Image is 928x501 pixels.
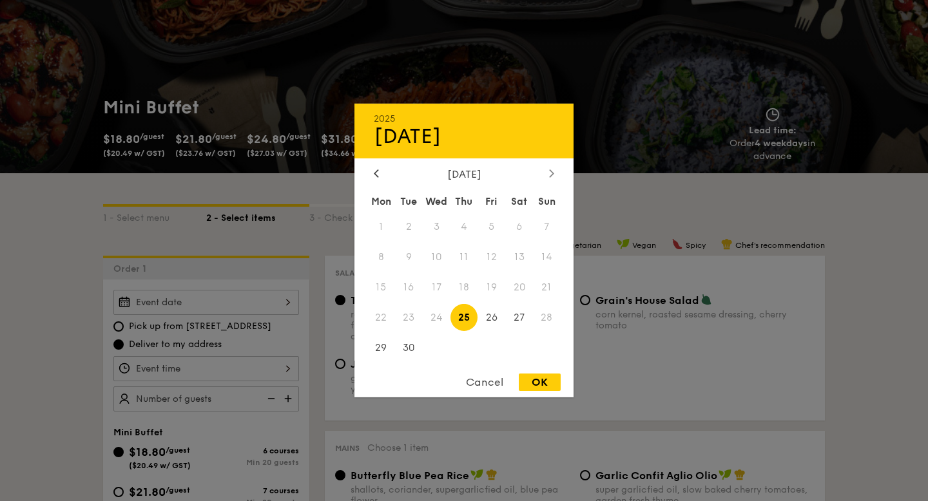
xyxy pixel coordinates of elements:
[478,243,505,271] span: 12
[367,334,395,361] span: 29
[505,303,533,331] span: 27
[367,243,395,271] span: 8
[450,213,478,241] span: 4
[519,373,561,391] div: OK
[395,334,423,361] span: 30
[478,190,505,213] div: Fri
[533,213,561,241] span: 7
[423,190,450,213] div: Wed
[450,303,478,331] span: 25
[505,274,533,301] span: 20
[505,243,533,271] span: 13
[367,190,395,213] div: Mon
[395,303,423,331] span: 23
[478,274,505,301] span: 19
[395,190,423,213] div: Tue
[423,274,450,301] span: 17
[505,213,533,241] span: 6
[367,303,395,331] span: 22
[533,243,561,271] span: 14
[374,124,554,149] div: [DATE]
[478,213,505,241] span: 5
[450,274,478,301] span: 18
[450,243,478,271] span: 11
[374,113,554,124] div: 2025
[450,190,478,213] div: Thu
[374,168,554,180] div: [DATE]
[367,213,395,241] span: 1
[533,303,561,331] span: 28
[533,190,561,213] div: Sun
[478,303,505,331] span: 26
[505,190,533,213] div: Sat
[453,373,516,391] div: Cancel
[395,213,423,241] span: 2
[423,303,450,331] span: 24
[533,274,561,301] span: 21
[423,243,450,271] span: 10
[423,213,450,241] span: 3
[395,243,423,271] span: 9
[367,274,395,301] span: 15
[395,274,423,301] span: 16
